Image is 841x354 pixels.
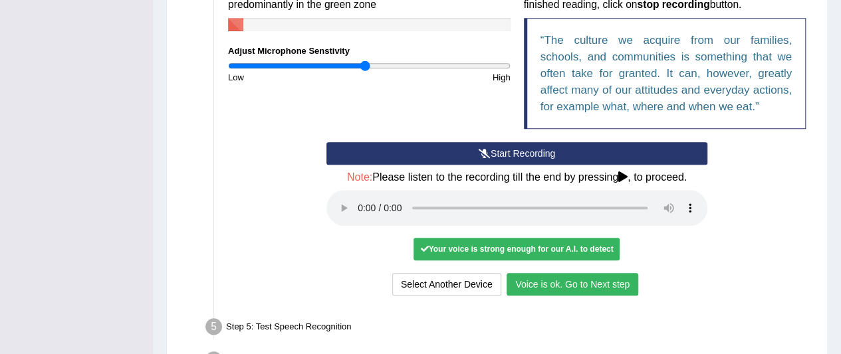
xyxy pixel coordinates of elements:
div: Low [221,71,369,84]
button: Start Recording [326,142,707,165]
div: Step 5: Test Speech Recognition [199,314,821,343]
label: Adjust Microphone Senstivity [228,44,350,57]
button: Select Another Device [392,273,501,296]
button: Voice is ok. Go to Next step [507,273,638,296]
div: Your voice is strong enough for our A.I. to detect [414,238,620,260]
span: Note: [347,171,372,183]
h4: Please listen to the recording till the end by pressing , to proceed. [326,171,707,183]
q: The culture we acquire from our families, schools, and communities is something that we often tak... [541,34,792,113]
div: High [369,71,517,84]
